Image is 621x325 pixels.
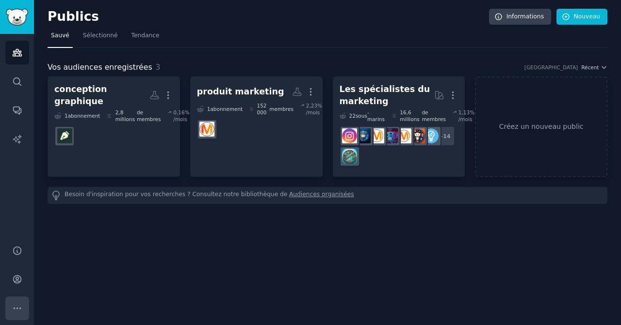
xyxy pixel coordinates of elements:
[367,109,385,122] font: -marins
[349,113,356,119] font: 22
[80,28,121,48] a: Sélectionné
[574,13,600,20] font: Nouveau
[257,103,267,115] font: 152 000
[156,62,161,72] font: 3
[499,123,584,130] font: Créez un nouveau public
[65,191,287,198] font: Besoin d'inspiration pour vos recherches ? Consultez notre bibliothèque de
[424,128,439,143] img: Entrepreneur
[68,113,100,119] font: abonnement
[356,113,367,119] font: sous
[173,109,184,115] font: 0,16
[199,122,214,137] img: marketing de contenu
[6,9,28,26] img: Logo de GummySearch
[137,109,161,122] font: de membres
[306,103,317,108] font: 2,23
[475,77,607,177] a: Créez un nouveau public
[422,109,446,122] font: de membres
[128,28,163,48] a: Tendance
[289,191,354,198] font: Audiences organisées
[173,109,189,122] font: % /mois
[396,128,411,143] img: commercialisation
[581,64,599,70] font: Récent
[131,32,160,39] font: Tendance
[289,190,354,201] a: Audiences organisées
[340,84,430,106] font: Les spécialistes du marketing
[342,128,357,143] img: Marketing Instagram
[458,109,474,122] font: % /mois
[54,84,107,106] font: conception graphique
[333,77,465,177] a: Les spécialistes du marketing22sous-marins16,6 millionsde membres1,13% /mois+14Entrepreneurréseau...
[57,128,72,143] img: conception graphique
[48,62,152,72] font: Vos audiences enregistrées
[210,106,243,112] font: abonnement
[48,9,99,24] font: Publics
[458,109,470,115] font: 1,13
[369,128,384,143] img: Marketing numérique
[48,28,73,48] a: Sauvé
[443,133,451,139] font: 14
[400,109,419,122] font: 16,6 millions
[489,9,551,25] a: Informations
[269,106,294,112] font: membres
[197,87,284,96] font: produit marketing
[556,9,607,25] a: Nouveau
[356,128,371,143] img: marketing numérique
[83,32,118,39] font: Sélectionné
[207,106,211,112] font: 1
[342,149,357,164] img: Marketing d'affiliation
[507,13,544,20] font: Informations
[524,64,578,70] font: [GEOGRAPHIC_DATA]
[115,109,135,122] font: 2,8 millions
[383,128,398,143] img: référencement
[65,113,68,119] font: 1
[306,103,322,115] font: % /mois
[410,128,425,143] img: réseaux sociaux
[581,64,607,71] button: Récent
[51,32,69,39] font: Sauvé
[48,77,180,177] a: conception graphique1abonnement2,8 millionsde membres0,16% /moisconception graphique
[190,77,323,177] a: produit marketing1abonnement152 000membres2,23% /moismarketing de contenu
